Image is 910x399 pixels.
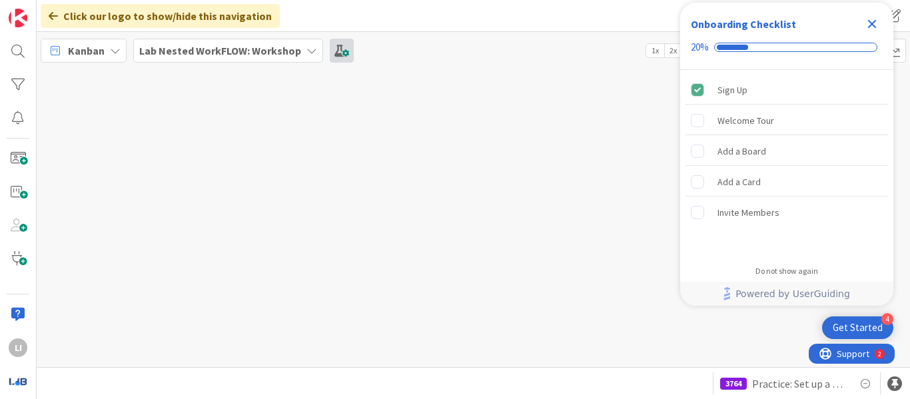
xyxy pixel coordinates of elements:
[755,266,818,276] div: Do not show again
[861,13,883,35] div: Close Checklist
[646,44,664,57] span: 1x
[752,376,847,392] span: Practice: Set up a team agreement
[139,44,301,57] b: Lab Nested WorkFLOW: Workshop
[9,372,27,390] img: avatar
[68,43,105,59] span: Kanban
[717,174,761,190] div: Add a Card
[735,286,850,302] span: Powered by UserGuiding
[691,41,709,53] div: 20%
[720,378,747,390] div: 3764
[717,82,747,98] div: Sign Up
[717,113,774,129] div: Welcome Tour
[685,137,888,166] div: Add a Board is incomplete.
[685,198,888,227] div: Invite Members is incomplete.
[691,41,883,53] div: Checklist progress: 20%
[69,5,73,16] div: 2
[685,167,888,197] div: Add a Card is incomplete.
[680,70,893,257] div: Checklist items
[717,204,779,220] div: Invite Members
[685,106,888,135] div: Welcome Tour is incomplete.
[28,2,61,18] span: Support
[41,4,280,28] div: Click our logo to show/hide this navigation
[717,143,766,159] div: Add a Board
[680,3,893,306] div: Checklist Container
[685,75,888,105] div: Sign Up is complete.
[664,44,682,57] span: 2x
[833,321,883,334] div: Get Started
[881,313,893,325] div: 4
[9,9,27,27] img: Visit kanbanzone.com
[691,16,796,32] div: Onboarding Checklist
[680,282,893,306] div: Footer
[822,316,893,339] div: Open Get Started checklist, remaining modules: 4
[687,282,887,306] a: Powered by UserGuiding
[9,338,27,357] div: LI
